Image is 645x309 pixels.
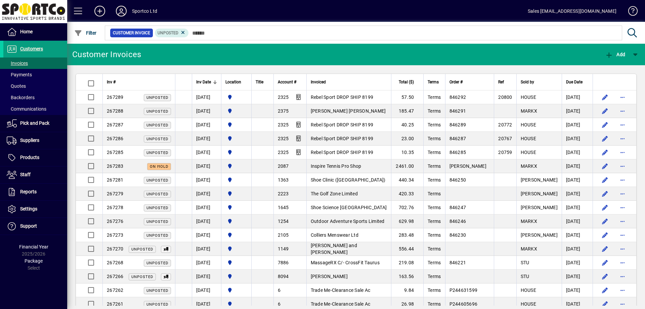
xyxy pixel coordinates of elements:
span: Products [20,155,39,160]
span: Unposted [158,31,178,35]
td: [DATE] [192,283,221,297]
span: Terms [428,78,439,86]
button: More options [617,202,628,213]
span: Terms [428,301,441,307]
span: Rebel Sport DROP SHIP 8199 [311,94,374,100]
button: More options [617,230,628,240]
button: Edit [600,119,610,130]
span: 846287 [449,136,466,141]
td: [DATE] [192,228,221,242]
button: More options [617,271,628,282]
button: Edit [600,257,610,268]
span: Unposted [146,95,168,100]
td: [DATE] [562,228,593,242]
span: 267279 [107,191,124,196]
td: 283.48 [391,228,423,242]
span: MARKX [521,108,537,114]
span: 846230 [449,232,466,238]
span: [PERSON_NAME] [521,232,558,238]
td: 23.00 [391,132,423,146]
button: Edit [600,133,610,144]
a: Communications [3,103,67,115]
td: 40.25 [391,118,423,132]
td: [DATE] [192,242,221,256]
button: More options [617,243,628,254]
span: 6 [278,301,281,307]
span: P244605696 [449,301,478,307]
span: Terms [428,94,441,100]
span: 20800 [498,94,512,100]
a: Products [3,149,67,166]
span: Add [605,52,625,57]
span: 267266 [107,274,124,279]
span: Account # [278,78,296,86]
button: More options [617,133,628,144]
a: Quotes [3,80,67,92]
span: Unposted [131,275,153,279]
span: Inspire Tennis Pro Shop [311,163,361,169]
span: [PERSON_NAME] [PERSON_NAME] [311,108,386,114]
span: 1254 [278,219,289,224]
span: Unposted [146,220,168,224]
span: Order # [449,78,463,86]
span: Terms [428,136,441,141]
button: More options [617,147,628,158]
span: Trade Me-Clearance Sale Ac [311,287,371,293]
td: [DATE] [192,187,221,201]
span: Location [225,78,241,86]
span: Shoe Clinic ([GEOGRAPHIC_DATA]) [311,177,386,183]
span: Due Date [566,78,583,86]
span: 846292 [449,94,466,100]
span: [PERSON_NAME] and [PERSON_NAME] [311,243,357,255]
span: Terms [428,163,441,169]
span: 846285 [449,150,466,155]
span: Terms [428,246,441,252]
span: 846289 [449,122,466,127]
span: Shoe Science [GEOGRAPHIC_DATA] [311,205,387,210]
button: More options [617,188,628,199]
span: 2325 [278,122,289,127]
span: HOUSE [521,287,536,293]
span: Unposted [146,123,168,127]
span: 267288 [107,108,124,114]
td: [DATE] [562,270,593,283]
td: 440.34 [391,173,423,187]
span: Terms [428,274,441,279]
span: Sportco Ltd Warehouse [225,135,247,142]
span: Terms [428,177,441,183]
button: More options [617,119,628,130]
span: 846250 [449,177,466,183]
span: 267261 [107,301,124,307]
button: More options [617,257,628,268]
span: Unposted [146,151,168,155]
span: MARKX [521,219,537,224]
td: [DATE] [192,159,221,173]
span: Unposted [146,178,168,183]
span: [PERSON_NAME] [521,191,558,196]
span: MassageRX C/- CrossFit Taurus [311,260,380,265]
span: Sportco Ltd Warehouse [225,218,247,225]
span: Terms [428,219,441,224]
span: 2325 [278,150,289,155]
td: [DATE] [562,159,593,173]
span: Unposted [146,137,168,141]
span: Customers [20,46,43,51]
td: [DATE] [562,187,593,201]
td: 10.35 [391,146,423,159]
span: Sportco Ltd Warehouse [225,231,247,239]
span: Sportco Ltd Warehouse [225,121,247,128]
span: Terms [428,108,441,114]
button: More options [617,175,628,185]
td: 185.47 [391,104,423,118]
button: More options [617,285,628,296]
div: Total ($) [395,78,420,86]
span: Sportco Ltd Warehouse [225,190,247,197]
span: Rebel Sport DROP SHIP 8199 [311,122,374,127]
button: Add [89,5,111,17]
button: Edit [600,147,610,158]
span: Terms [428,122,441,127]
td: [DATE] [192,256,221,270]
td: [DATE] [192,215,221,228]
span: Pick and Pack [20,120,49,126]
td: [DATE] [562,104,593,118]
